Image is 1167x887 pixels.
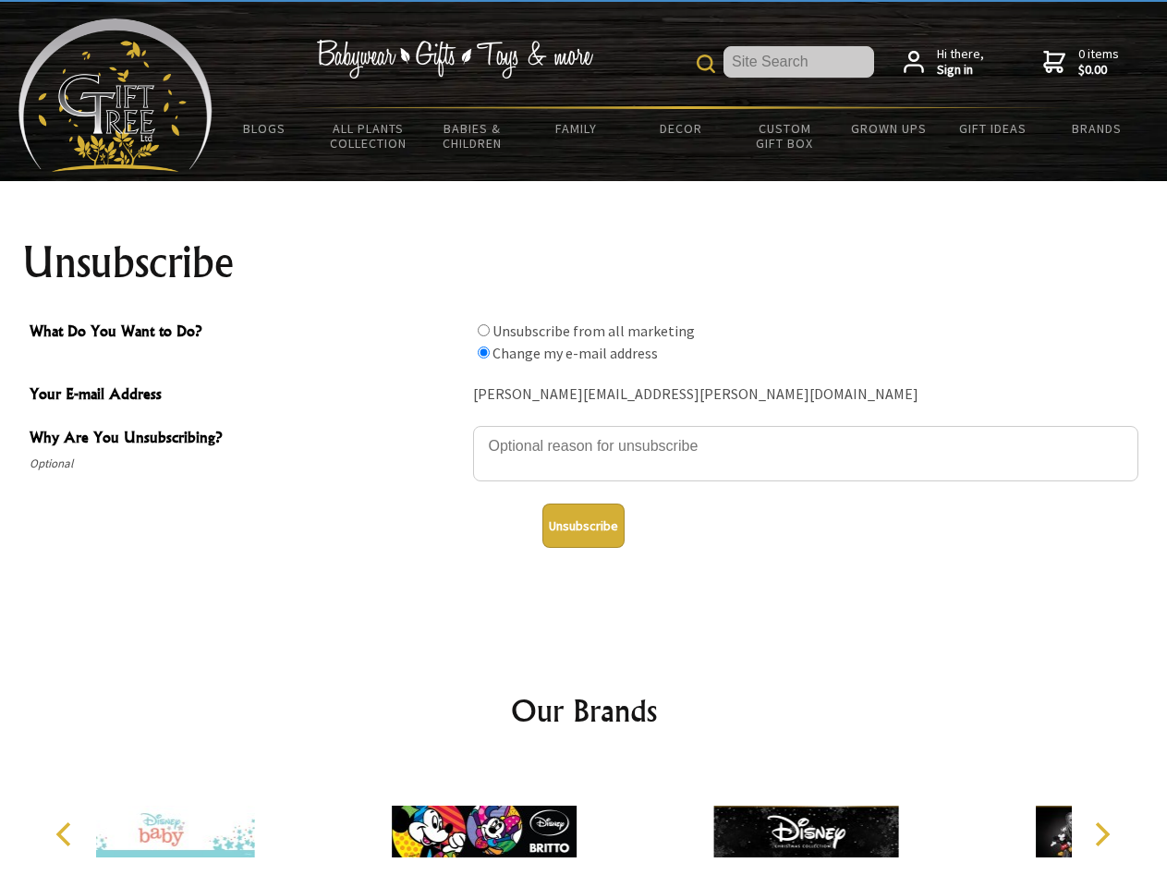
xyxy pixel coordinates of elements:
[18,18,213,172] img: Babyware - Gifts - Toys and more...
[492,344,658,362] label: Change my e-mail address
[628,109,733,148] a: Decor
[30,383,464,409] span: Your E-mail Address
[1078,62,1119,79] strong: $0.00
[542,504,625,548] button: Unsubscribe
[22,240,1146,285] h1: Unsubscribe
[941,109,1045,148] a: Gift Ideas
[213,109,317,148] a: BLOGS
[904,46,984,79] a: Hi there,Sign in
[937,62,984,79] strong: Sign in
[937,46,984,79] span: Hi there,
[733,109,837,163] a: Custom Gift Box
[30,453,464,475] span: Optional
[1081,814,1122,855] button: Next
[37,688,1131,733] h2: Our Brands
[723,46,874,78] input: Site Search
[1043,46,1119,79] a: 0 items$0.00
[46,814,87,855] button: Previous
[316,40,593,79] img: Babywear - Gifts - Toys & more
[1078,45,1119,79] span: 0 items
[697,55,715,73] img: product search
[473,426,1138,481] textarea: Why Are You Unsubscribing?
[420,109,525,163] a: Babies & Children
[30,320,464,346] span: What Do You Want to Do?
[30,426,464,453] span: Why Are You Unsubscribing?
[478,346,490,358] input: What Do You Want to Do?
[525,109,629,148] a: Family
[473,381,1138,409] div: [PERSON_NAME][EMAIL_ADDRESS][PERSON_NAME][DOMAIN_NAME]
[317,109,421,163] a: All Plants Collection
[492,322,695,340] label: Unsubscribe from all marketing
[478,324,490,336] input: What Do You Want to Do?
[836,109,941,148] a: Grown Ups
[1045,109,1149,148] a: Brands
